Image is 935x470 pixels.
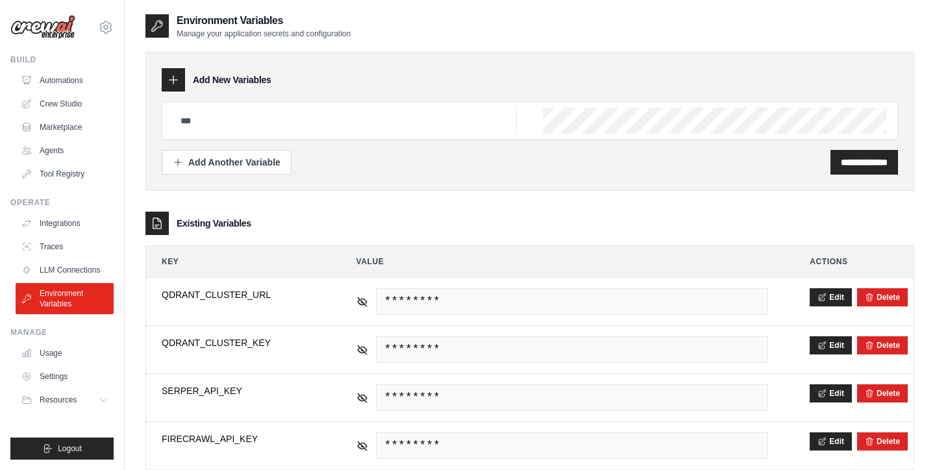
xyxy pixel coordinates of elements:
a: Automations [16,70,114,91]
h3: Add New Variables [193,73,271,86]
th: Key [146,246,330,277]
a: LLM Connections [16,260,114,280]
div: Add Another Variable [173,156,280,169]
div: Manage [10,327,114,338]
a: Usage [16,343,114,364]
button: Add Another Variable [162,150,292,175]
a: Tool Registry [16,164,114,184]
span: Logout [58,443,82,454]
button: Edit [810,336,852,354]
button: Logout [10,438,114,460]
a: Traces [16,236,114,257]
a: Integrations [16,213,114,234]
button: Delete [865,436,900,447]
a: Marketplace [16,117,114,138]
button: Edit [810,384,852,402]
div: Operate [10,197,114,208]
button: Delete [865,340,900,351]
button: Edit [810,288,852,306]
button: Delete [865,388,900,399]
button: Edit [810,432,852,451]
p: Manage your application secrets and configuration [177,29,351,39]
a: Environment Variables [16,283,114,314]
span: Resources [40,395,77,405]
h2: Environment Variables [177,13,351,29]
th: Value [341,246,784,277]
a: Agents [16,140,114,161]
button: Resources [16,390,114,410]
img: Logo [10,15,75,40]
span: SERPER_API_KEY [162,384,315,397]
span: QDRANT_CLUSTER_KEY [162,336,315,349]
span: FIRECRAWL_API_KEY [162,432,315,445]
h3: Existing Variables [177,217,251,230]
span: QDRANT_CLUSTER_URL [162,288,315,301]
div: Build [10,55,114,65]
button: Delete [865,292,900,303]
a: Settings [16,366,114,387]
th: Actions [794,246,914,277]
a: Crew Studio [16,93,114,114]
